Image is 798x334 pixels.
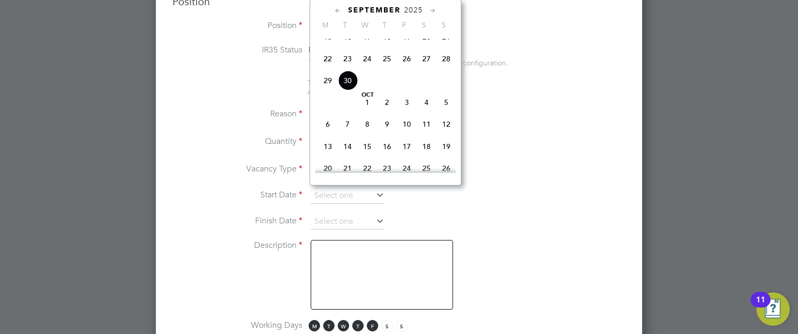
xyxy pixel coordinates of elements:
[352,320,364,331] span: T
[318,71,338,90] span: 29
[172,190,302,201] label: Start Date
[357,114,377,134] span: 8
[338,137,357,156] span: 14
[396,320,407,331] span: S
[338,114,357,134] span: 7
[417,137,436,156] span: 18
[436,49,456,69] span: 28
[308,78,448,97] span: The status determination for this position can be updated after creating the vacancy
[417,49,436,69] span: 27
[397,158,417,178] span: 24
[417,158,436,178] span: 25
[436,114,456,134] span: 12
[436,137,456,156] span: 19
[434,20,454,30] span: S
[172,109,302,119] label: Reason
[335,20,355,30] span: T
[397,137,417,156] span: 17
[436,158,456,178] span: 26
[357,49,377,69] span: 24
[309,45,393,55] span: Disabled for this client.
[172,136,302,147] label: Quantity
[367,320,378,331] span: F
[397,92,417,112] span: 3
[756,292,790,326] button: Open Resource Center, 11 new notifications
[311,214,384,230] input: Select one
[309,56,508,68] div: This feature can be enabled under this client's configuration.
[375,20,394,30] span: T
[348,6,401,15] span: September
[318,158,338,178] span: 20
[323,320,335,331] span: T
[377,114,397,134] span: 9
[311,188,384,204] input: Select one
[357,92,377,112] span: 1
[414,20,434,30] span: S
[172,240,302,251] label: Description
[404,6,423,15] span: 2025
[318,114,338,134] span: 6
[309,320,320,331] span: M
[315,20,335,30] span: M
[172,164,302,175] label: Vacancy Type
[172,216,302,226] label: Finish Date
[357,158,377,178] span: 22
[756,300,765,313] div: 11
[355,20,375,30] span: W
[172,20,302,31] label: Position
[377,92,397,112] span: 2
[436,92,456,112] span: 5
[381,320,393,331] span: S
[338,320,349,331] span: W
[172,320,302,331] label: Working Days
[357,137,377,156] span: 15
[377,158,397,178] span: 23
[318,49,338,69] span: 22
[377,49,397,69] span: 25
[397,49,417,69] span: 26
[394,20,414,30] span: F
[377,137,397,156] span: 16
[338,71,357,90] span: 30
[397,114,417,134] span: 10
[417,114,436,134] span: 11
[338,49,357,69] span: 23
[172,45,302,56] label: IR35 Status
[357,92,377,98] span: Oct
[338,158,357,178] span: 21
[318,137,338,156] span: 13
[417,92,436,112] span: 4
